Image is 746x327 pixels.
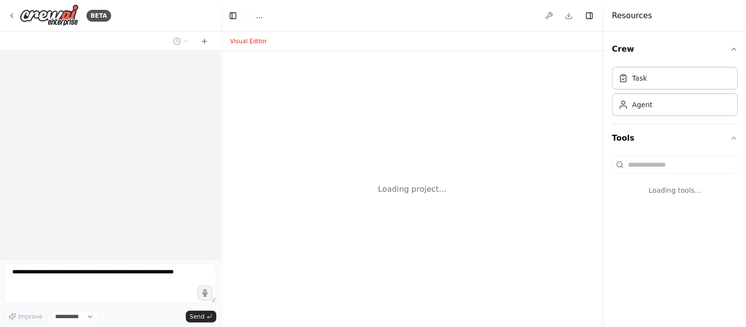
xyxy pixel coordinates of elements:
[4,310,47,323] button: Improve
[198,286,212,300] button: Click to speak your automation idea
[612,63,738,124] div: Crew
[612,124,738,152] button: Tools
[18,313,42,321] span: Improve
[87,10,111,22] div: BETA
[169,35,193,47] button: Switch to previous chat
[256,11,263,21] span: ...
[378,183,447,195] div: Loading project...
[197,35,212,47] button: Start a new chat
[190,313,205,321] span: Send
[632,73,647,83] div: Task
[612,35,738,63] button: Crew
[612,152,738,211] div: Tools
[226,9,240,23] button: Hide left sidebar
[612,178,738,203] div: Loading tools...
[612,10,653,22] h4: Resources
[583,9,597,23] button: Hide right sidebar
[256,11,263,21] nav: breadcrumb
[224,35,273,47] button: Visual Editor
[20,4,79,27] img: Logo
[632,100,653,110] div: Agent
[186,311,216,323] button: Send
